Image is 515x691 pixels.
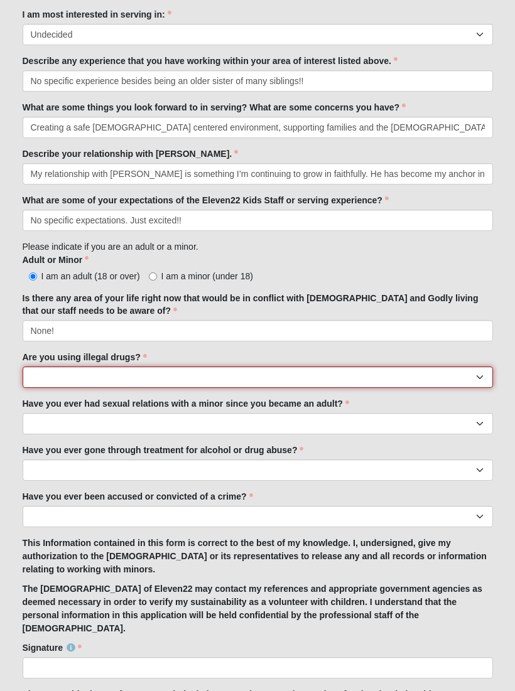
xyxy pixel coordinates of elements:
span: I am an adult (18 or over) [41,271,140,281]
label: Have you ever gone through treatment for alcohol or drug abuse? [23,444,304,456]
label: Have you ever been accused or convicted of a crime? [23,490,253,503]
label: Is there any area of your life right now that would be in conflict with [DEMOGRAPHIC_DATA] and Go... [23,292,493,317]
label: Describe any experience that you have working within your area of interest listed above. [23,55,398,67]
strong: This Information contained in this form is correct to the best of my knowledge. I, undersigned, g... [23,538,487,574]
label: Have you ever had sexual relations with a minor since you became an adult? [23,397,349,410]
label: Are you using illegal drugs? [23,351,147,363]
label: Adult or Minor [23,254,89,266]
label: Describe your relationship with [PERSON_NAME]. [23,147,239,160]
input: I am an adult (18 or over) [29,272,37,281]
input: I am a minor (under 18) [149,272,157,281]
label: What are some of your expectations of the Eleven22 Kids Staff or serving experience? [23,194,389,206]
label: What are some things you look forward to in serving? What are some concerns you have? [23,101,406,114]
span: I am a minor (under 18) [161,271,253,281]
label: I am most interested in serving in: [23,8,171,21]
strong: The [DEMOGRAPHIC_DATA] of Eleven22 may contact my references and appropriate government agencies ... [23,584,482,633]
label: Signature [23,641,82,654]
